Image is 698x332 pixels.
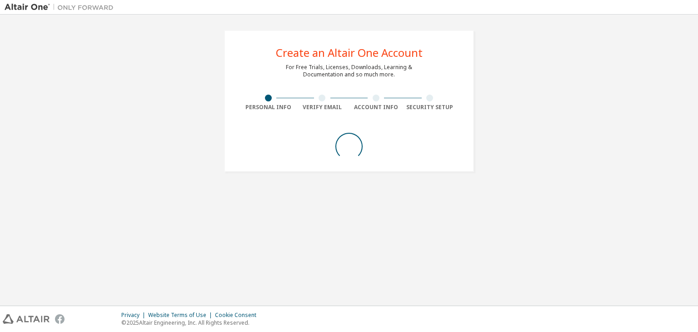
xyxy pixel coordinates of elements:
[403,104,457,111] div: Security Setup
[349,104,403,111] div: Account Info
[55,314,65,324] img: facebook.svg
[241,104,295,111] div: Personal Info
[121,319,262,327] p: © 2025 Altair Engineering, Inc. All Rights Reserved.
[121,312,148,319] div: Privacy
[295,104,349,111] div: Verify Email
[148,312,215,319] div: Website Terms of Use
[5,3,118,12] img: Altair One
[276,47,423,58] div: Create an Altair One Account
[215,312,262,319] div: Cookie Consent
[3,314,50,324] img: altair_logo.svg
[286,64,412,78] div: For Free Trials, Licenses, Downloads, Learning & Documentation and so much more.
